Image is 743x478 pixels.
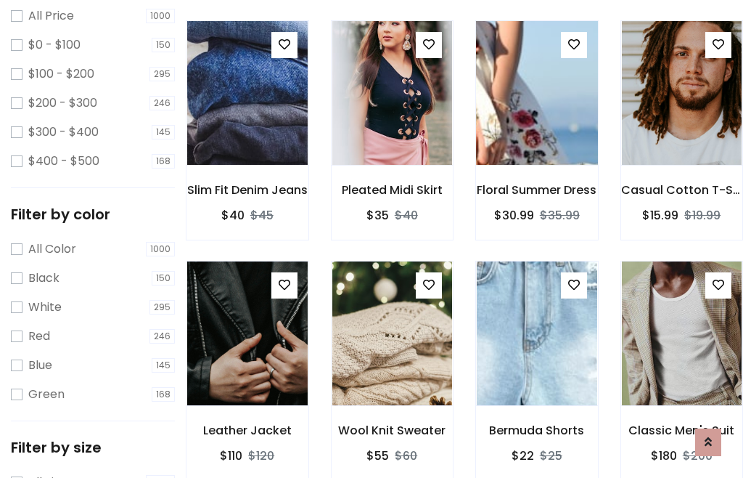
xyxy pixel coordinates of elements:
[186,424,308,437] h6: Leather Jacket
[11,206,175,223] h5: Filter by color
[512,449,534,463] h6: $22
[28,123,99,141] label: $300 - $400
[494,208,534,222] h6: $30.99
[152,154,175,169] span: 168
[684,207,721,224] del: $19.99
[149,300,175,315] span: 295
[250,207,274,224] del: $45
[186,183,308,197] h6: Slim Fit Denim Jeans
[28,299,62,316] label: White
[28,36,81,54] label: $0 - $100
[221,208,245,222] h6: $40
[476,183,598,197] h6: Floral Summer Dress
[651,449,677,463] h6: $180
[28,240,76,258] label: All Color
[28,328,50,345] label: Red
[621,183,743,197] h6: Casual Cotton T-Shirt
[149,96,175,110] span: 246
[332,183,453,197] h6: Pleated Midi Skirt
[152,358,175,373] span: 145
[152,271,175,285] span: 150
[11,439,175,456] h5: Filter by size
[332,424,453,437] h6: Wool Knit Sweater
[146,9,175,23] span: 1000
[28,65,94,83] label: $100 - $200
[395,447,417,464] del: $60
[366,208,389,222] h6: $35
[146,242,175,256] span: 1000
[540,447,562,464] del: $25
[149,329,175,344] span: 246
[28,357,52,374] label: Blue
[28,270,59,287] label: Black
[152,38,175,52] span: 150
[476,424,598,437] h6: Bermuda Shorts
[248,447,274,464] del: $120
[28,386,65,403] label: Green
[366,449,389,463] h6: $55
[28,7,74,25] label: All Price
[28,153,99,170] label: $400 - $500
[683,447,713,464] del: $200
[540,207,580,224] del: $35.99
[152,125,175,139] span: 145
[395,207,418,224] del: $40
[642,208,678,222] h6: $15.99
[28,94,97,112] label: $200 - $300
[621,424,743,437] h6: Classic Men's Suit
[149,67,175,81] span: 295
[220,449,242,463] h6: $110
[152,387,175,402] span: 168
